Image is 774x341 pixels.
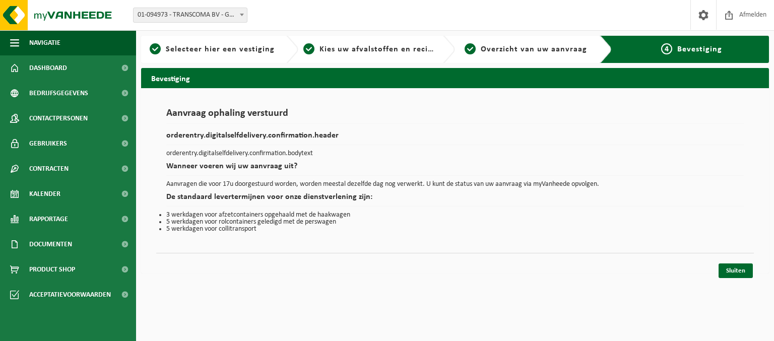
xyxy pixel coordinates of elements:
span: 3 [465,43,476,54]
a: 1Selecteer hier een vestiging [146,43,278,55]
span: Navigatie [29,30,60,55]
span: Dashboard [29,55,67,81]
span: 01-094973 - TRANSCOMA BV - GENK [133,8,247,23]
p: Aanvragen die voor 17u doorgestuurd worden, worden meestal dezelfde dag nog verwerkt. U kunt de s... [166,181,744,188]
span: Product Shop [29,257,75,282]
span: Kies uw afvalstoffen en recipiënten [319,45,458,53]
span: Contracten [29,156,69,181]
span: Overzicht van uw aanvraag [481,45,587,53]
li: 5 werkdagen voor rolcontainers geledigd met de perswagen [166,219,744,226]
h2: orderentry.digitalselfdelivery.confirmation.header [166,131,744,145]
span: Documenten [29,232,72,257]
h2: Bevestiging [141,68,769,88]
span: Acceptatievoorwaarden [29,282,111,307]
a: 3Overzicht van uw aanvraag [460,43,592,55]
span: Kalender [29,181,60,207]
span: 2 [303,43,314,54]
span: Rapportage [29,207,68,232]
span: Contactpersonen [29,106,88,131]
span: 4 [661,43,672,54]
span: 01-094973 - TRANSCOMA BV - GENK [134,8,247,22]
a: Sluiten [719,263,753,278]
span: Bedrijfsgegevens [29,81,88,106]
p: orderentry.digitalselfdelivery.confirmation.bodytext [166,150,744,157]
span: Bevestiging [677,45,722,53]
a: 2Kies uw afvalstoffen en recipiënten [303,43,435,55]
h2: Wanneer voeren wij uw aanvraag uit? [166,162,744,176]
li: 3 werkdagen voor afzetcontainers opgehaald met de haakwagen [166,212,744,219]
li: 5 werkdagen voor collitransport [166,226,744,233]
h1: Aanvraag ophaling verstuurd [166,108,744,124]
span: Gebruikers [29,131,67,156]
h2: De standaard levertermijnen voor onze dienstverlening zijn: [166,193,744,207]
span: Selecteer hier een vestiging [166,45,275,53]
span: 1 [150,43,161,54]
